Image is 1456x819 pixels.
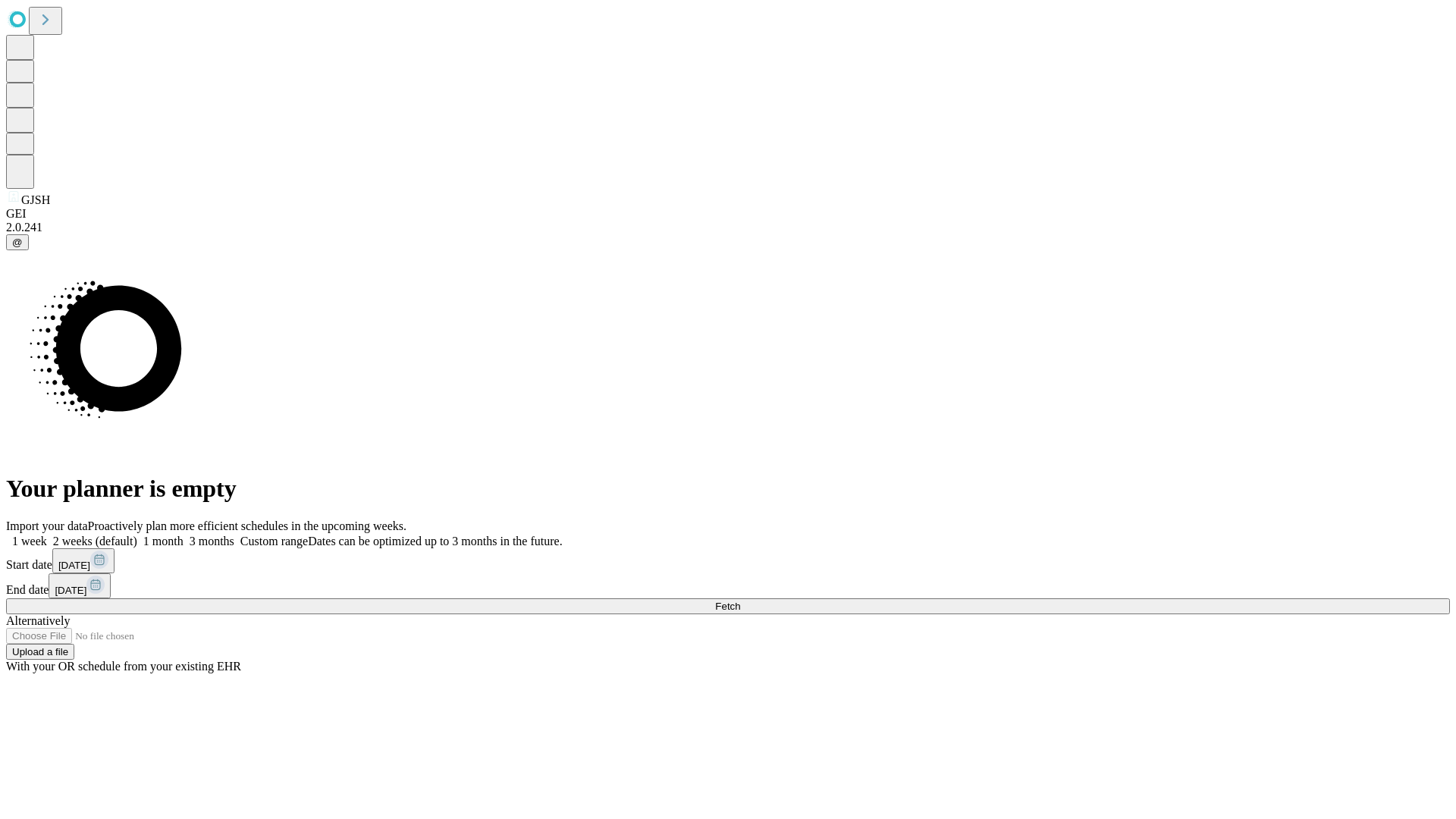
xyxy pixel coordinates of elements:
span: 1 week [12,535,47,548]
button: Upload a file [6,644,74,660]
span: Alternatively [6,614,70,627]
span: Proactively plan more efficient schedules in the upcoming weeks. [88,519,406,532]
span: Custom range [240,535,308,548]
span: 3 months [190,535,234,548]
span: 1 month [143,535,184,548]
div: 2.0.241 [6,221,1450,234]
span: Dates can be optimized up to 3 months in the future. [308,535,562,548]
span: [DATE] [58,560,90,571]
span: [DATE] [55,585,86,596]
span: 2 weeks (default) [53,535,137,548]
h1: Your planner is empty [6,475,1450,503]
button: Fetch [6,598,1450,614]
span: With your OR schedule from your existing EHR [6,660,241,673]
button: @ [6,234,29,250]
button: [DATE] [52,548,115,573]
div: GEI [6,207,1450,221]
button: [DATE] [49,573,111,598]
span: Import your data [6,519,88,532]
span: Fetch [715,601,740,612]
div: End date [6,573,1450,598]
div: Start date [6,548,1450,573]
span: @ [12,237,23,248]
span: GJSH [21,193,50,206]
